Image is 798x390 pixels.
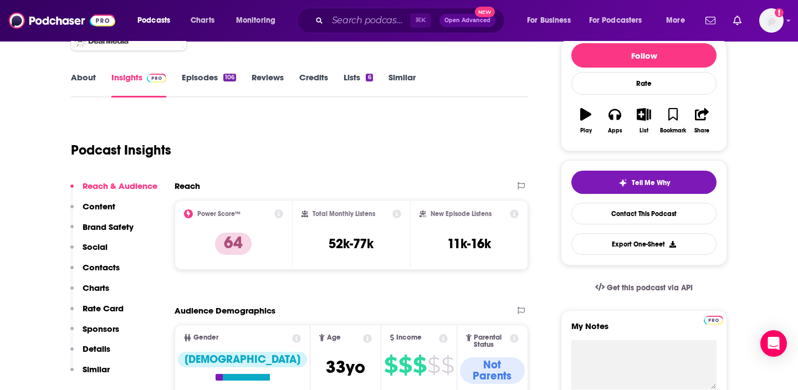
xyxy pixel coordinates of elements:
a: Episodes106 [182,72,236,97]
button: Charts [70,283,109,303]
span: Logged in as kkitamorn [759,8,784,33]
a: Contact This Podcast [571,203,717,224]
p: Sponsors [83,324,119,334]
h2: Total Monthly Listens [313,210,375,218]
button: open menu [658,12,699,29]
a: InsightsPodchaser Pro [111,72,166,97]
p: 64 [215,233,252,255]
span: $ [398,356,412,374]
img: tell me why sparkle [618,178,627,187]
a: Charts [183,12,221,29]
span: $ [427,356,440,374]
div: [DEMOGRAPHIC_DATA] [178,352,307,367]
h2: Audience Demographics [175,305,275,316]
div: Share [694,127,709,134]
span: Open Advanced [444,18,490,23]
button: Share [688,101,717,141]
h2: New Episode Listens [431,210,492,218]
span: 33 yo [326,356,365,378]
button: Reach & Audience [70,181,157,201]
span: For Business [527,13,571,28]
p: Social [83,242,108,252]
img: Podchaser - Follow, Share and Rate Podcasts [9,10,115,31]
a: Show notifications dropdown [729,11,746,30]
div: Open Intercom Messenger [760,330,787,357]
button: List [630,101,658,141]
a: Show notifications dropdown [701,11,720,30]
h2: Reach [175,181,200,191]
p: Reach & Audience [83,181,157,191]
button: Similar [70,364,110,384]
button: Open AdvancedNew [439,14,495,27]
div: Not Parents [460,357,525,384]
span: For Podcasters [589,13,642,28]
img: Podchaser Pro [147,74,166,83]
button: Play [571,101,600,141]
span: ⌘ K [410,13,431,28]
button: Brand Safety [70,222,134,242]
svg: Add a profile image [775,8,784,17]
h2: Power Score™ [197,210,241,218]
button: Rate Card [70,303,124,324]
span: Gender [193,334,218,341]
div: 106 [223,74,236,81]
button: Apps [600,101,629,141]
p: Rate Card [83,303,124,314]
span: Age [327,334,341,341]
a: Similar [388,72,416,97]
button: tell me why sparkleTell Me Why [571,171,717,194]
button: Details [70,343,110,364]
p: Contacts [83,262,120,273]
p: Brand Safety [83,222,134,232]
a: Credits [299,72,328,97]
span: Tell Me Why [632,178,670,187]
span: Income [396,334,422,341]
button: Follow [571,43,717,68]
div: 6 [366,74,372,81]
span: $ [413,356,426,374]
div: Rate [571,72,717,95]
a: About [71,72,96,97]
div: List [640,127,648,134]
span: Charts [191,13,214,28]
a: Lists6 [344,72,372,97]
a: Reviews [252,72,284,97]
span: Podcasts [137,13,170,28]
button: Bookmark [658,101,687,141]
button: open menu [228,12,290,29]
button: Social [70,242,108,262]
button: open menu [582,12,658,29]
p: Similar [83,364,110,374]
button: Content [70,201,115,222]
h1: Podcast Insights [71,142,171,158]
img: Podchaser Pro [704,316,723,325]
button: open menu [130,12,185,29]
h3: 52k-77k [329,235,374,252]
input: Search podcasts, credits, & more... [328,12,410,29]
span: New [475,7,495,17]
div: Apps [608,127,622,134]
span: $ [384,356,397,374]
span: $ [441,356,454,374]
button: Show profile menu [759,8,784,33]
p: Charts [83,283,109,293]
p: Details [83,343,110,354]
span: Get this podcast via API [607,283,693,292]
button: open menu [519,12,585,29]
h3: 11k-16k [447,235,491,252]
img: User Profile [759,8,784,33]
a: Get this podcast via API [586,274,702,301]
span: Monitoring [236,13,275,28]
span: More [666,13,685,28]
span: Parental Status [474,334,508,348]
button: Contacts [70,262,120,283]
a: Pro website [704,314,723,325]
div: Bookmark [660,127,686,134]
label: My Notes [571,321,717,340]
div: Search podcasts, credits, & more... [308,8,515,33]
button: Export One-Sheet [571,233,717,255]
button: Sponsors [70,324,119,344]
p: Content [83,201,115,212]
div: Play [580,127,592,134]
